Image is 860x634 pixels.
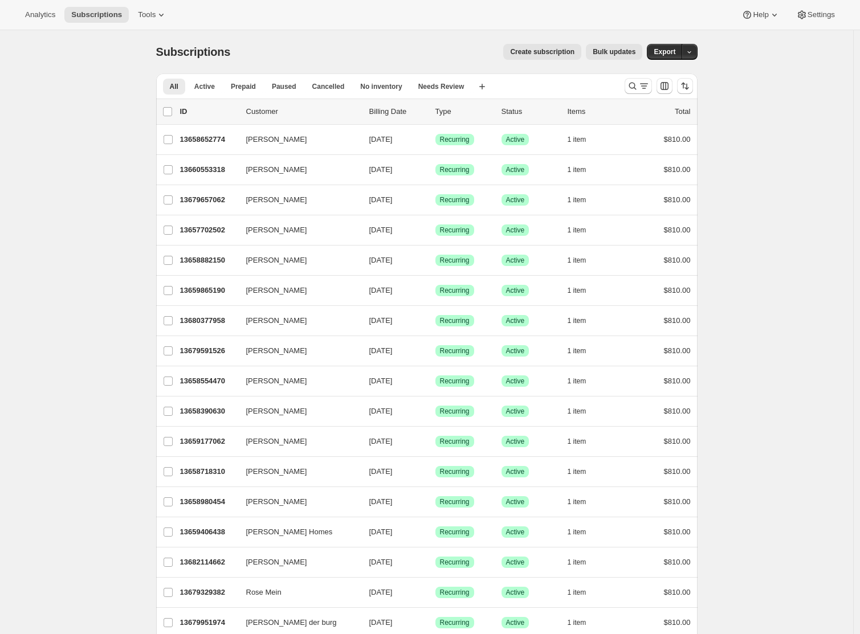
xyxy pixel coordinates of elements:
[808,10,835,19] span: Settings
[506,588,525,597] span: Active
[180,554,691,570] div: 13682114662[PERSON_NAME][DATE]SuccessRecurringSuccessActive1 item$810.00
[664,467,691,476] span: $810.00
[180,617,237,628] p: 13679951974
[239,221,353,239] button: [PERSON_NAME]
[360,82,402,91] span: No inventory
[246,466,307,477] span: [PERSON_NAME]
[180,106,691,117] div: IDCustomerBilling DateTypeStatusItemsTotal
[246,526,333,538] span: [PERSON_NAME] Homes
[246,496,307,508] span: [PERSON_NAME]
[664,497,691,506] span: $810.00
[675,106,690,117] p: Total
[180,164,237,175] p: 13660553318
[131,7,174,23] button: Tools
[239,191,353,209] button: [PERSON_NAME]
[568,106,625,117] div: Items
[664,558,691,566] span: $810.00
[369,588,393,596] span: [DATE]
[239,130,353,149] button: [PERSON_NAME]
[369,527,393,536] span: [DATE]
[369,346,393,355] span: [DATE]
[71,10,122,19] span: Subscriptions
[506,527,525,537] span: Active
[568,618,586,627] span: 1 item
[506,558,525,567] span: Active
[568,437,586,446] span: 1 item
[369,497,393,506] span: [DATE]
[180,436,237,447] p: 13659177062
[586,44,642,60] button: Bulk updates
[506,618,525,627] span: Active
[440,558,470,567] span: Recurring
[246,406,307,417] span: [PERSON_NAME]
[568,132,599,148] button: 1 item
[568,226,586,235] span: 1 item
[156,46,231,58] span: Subscriptions
[506,165,525,174] span: Active
[440,346,470,355] span: Recurring
[789,7,842,23] button: Settings
[568,433,599,449] button: 1 item
[506,497,525,506] span: Active
[506,286,525,295] span: Active
[246,224,307,236] span: [PERSON_NAME]
[246,436,307,447] span: [PERSON_NAME]
[568,313,599,329] button: 1 item
[239,583,353,602] button: Rose Mein
[664,135,691,144] span: $810.00
[568,343,599,359] button: 1 item
[568,584,599,600] button: 1 item
[664,316,691,325] span: $810.00
[568,192,599,208] button: 1 item
[506,195,525,204] span: Active
[312,82,345,91] span: Cancelled
[272,82,296,91] span: Paused
[180,375,237,387] p: 13658554470
[369,407,393,415] span: [DATE]
[664,527,691,536] span: $810.00
[440,467,470,476] span: Recurring
[568,135,586,144] span: 1 item
[180,134,237,145] p: 13658652774
[440,497,470,506] span: Recurring
[568,283,599,298] button: 1 item
[568,346,586,355] span: 1 item
[502,106,559,117] p: Status
[239,372,353,390] button: [PERSON_NAME]
[180,162,691,178] div: 13660553318[PERSON_NAME][DATE]SuccessRecurringSuccessActive1 item$810.00
[180,343,691,359] div: 13679591526[PERSON_NAME][DATE]SuccessRecurringSuccessActive1 item$810.00
[735,7,786,23] button: Help
[435,106,492,117] div: Type
[664,377,691,385] span: $810.00
[568,162,599,178] button: 1 item
[568,256,586,265] span: 1 item
[440,588,470,597] span: Recurring
[180,406,237,417] p: 13658390630
[568,377,586,386] span: 1 item
[440,256,470,265] span: Recurring
[180,464,691,480] div: 13658718310[PERSON_NAME][DATE]SuccessRecurringSuccessActive1 item$810.00
[180,194,237,206] p: 13679657062
[568,195,586,204] span: 1 item
[180,132,691,148] div: 13658652774[PERSON_NAME][DATE]SuccessRecurringSuccessActive1 item$810.00
[239,342,353,360] button: [PERSON_NAME]
[246,345,307,357] span: [PERSON_NAME]
[568,497,586,506] span: 1 item
[180,526,237,538] p: 13659406438
[654,47,675,56] span: Export
[664,256,691,264] span: $810.00
[246,134,307,145] span: [PERSON_NAME]
[369,106,426,117] p: Billing Date
[170,82,178,91] span: All
[440,195,470,204] span: Recurring
[568,467,586,476] span: 1 item
[369,256,393,264] span: [DATE]
[369,316,393,325] span: [DATE]
[239,161,353,179] button: [PERSON_NAME]
[180,345,237,357] p: 13679591526
[568,316,586,325] span: 1 item
[440,316,470,325] span: Recurring
[664,407,691,415] span: $810.00
[369,286,393,294] span: [DATE]
[664,588,691,596] span: $810.00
